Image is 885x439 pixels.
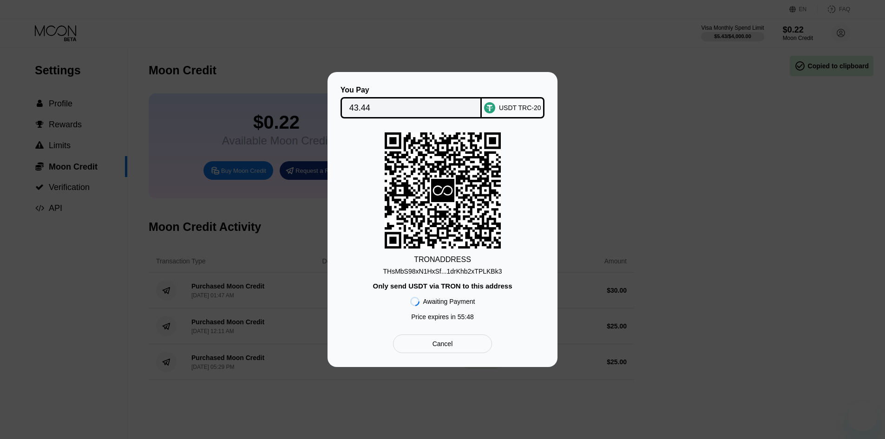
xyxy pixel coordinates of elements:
span: 55 : 48 [458,313,474,321]
div: USDT TRC-20 [499,104,541,111]
div: THsMbS98xN1HxSf...1drKhb2xTPLKBk3 [383,268,502,275]
div: Only send USDT via TRON to this address [373,282,512,290]
div: Awaiting Payment [423,298,475,305]
div: TRON ADDRESS [414,256,471,264]
iframe: Button to launch messaging window [848,402,878,432]
div: You Pay [341,86,482,94]
div: Price expires in [411,313,474,321]
div: THsMbS98xN1HxSf...1drKhb2xTPLKBk3 [383,264,502,275]
div: Cancel [393,334,492,353]
div: Cancel [433,340,453,348]
div: You PayUSDT TRC-20 [341,86,544,118]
